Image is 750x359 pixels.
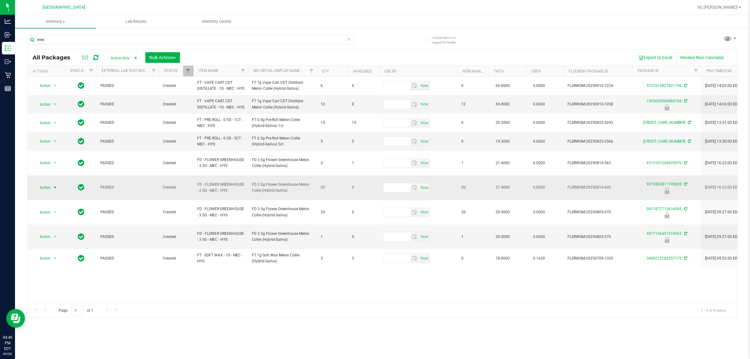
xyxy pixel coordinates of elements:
span: In Sync [78,159,84,167]
span: select [51,208,59,217]
span: FT - VAPE CART CDT DISTILLATE - 1G - MEC - HYS [197,98,244,110]
div: Actions [32,69,63,73]
span: Set Current date [419,100,430,109]
span: select [419,159,429,167]
span: [DATE] 09:27:00 EDT [705,234,740,240]
a: Filter [183,66,193,76]
a: Package ID [637,68,659,73]
span: 3 [352,255,376,261]
span: FD 3.5g Flower Greenhouse Melon Collie (Hybrid-Sativa) [252,231,313,243]
span: FLSRWGM-20250805-270 [567,234,629,240]
span: select [419,100,429,109]
span: 0.0000 [530,100,548,109]
span: FLSRWGM-20250814-602 [567,185,629,190]
span: select [410,119,419,127]
a: 9915503871709035 [647,182,682,186]
span: [DATE] 16:23:00 EDT [705,185,740,190]
span: FLSRWGM-20250709-1353 [567,255,629,261]
span: select [419,183,429,192]
a: 5727615827821796 [647,83,682,88]
span: Sync from Compliance System [683,161,687,165]
span: Created [163,185,190,190]
span: select [419,119,429,127]
span: [DATE] 13:50:00 EDT [705,139,740,144]
a: Status [164,68,177,73]
span: select [410,208,419,217]
span: select [410,100,419,109]
span: select [410,81,419,90]
span: select [51,183,59,192]
span: [DATE] 09:27:00 EDT [705,209,740,215]
span: In Sync [78,208,84,216]
span: 19.3000 [492,137,513,146]
button: Bulk Actions [145,52,180,63]
span: select [410,183,419,192]
span: 6 [321,83,344,89]
span: Set Current date [419,183,430,192]
a: [CREDIT_CARD_NUMBER] [643,120,685,125]
span: 0 [352,101,376,107]
span: 1 [461,160,485,166]
div: Launch Hold [632,188,702,194]
span: 6 [352,83,376,89]
span: PASSED [100,139,155,144]
span: In Sync [78,183,84,192]
span: [DATE] 09:52:00 EDT [705,255,740,261]
span: PASSED [100,234,155,240]
span: Action [34,137,51,146]
span: select [51,119,59,127]
span: select [410,232,419,241]
span: Inventory [15,19,96,24]
span: PASSED [100,209,155,215]
span: 0 [352,234,376,240]
span: 20.0000 [492,208,513,217]
a: CBD% [531,69,541,73]
span: FT - PRE-ROLL - 0.5G - 5CT - MEC - HYS [197,135,244,147]
a: External Lab Test Result [102,68,151,73]
div: Newly Received [632,212,702,218]
span: FD 3.5g Flower Greenhouse Melon Collie (Hybrid-Sativa) [252,157,313,169]
span: select [410,254,419,263]
a: 0405212282357175 [647,256,682,260]
span: select [51,232,59,241]
span: FT 1g Vape Cart CDT Distillate Melon Collie (Hybrid-Sativa) [252,80,313,92]
span: Action [34,183,51,192]
span: PASSED [100,185,155,190]
inline-svg: Analytics [5,18,11,24]
inline-svg: Inbound [5,32,11,38]
span: Created [163,101,190,107]
span: 5 [352,139,376,144]
span: Set Current date [419,232,430,241]
span: Action [34,81,51,90]
span: Set Current date [419,81,430,90]
a: Non-Available [462,69,490,73]
inline-svg: Retail [5,72,11,78]
span: FD - FLOWER GREENHOUSE - 3.5G - MEC - HYS [197,182,244,194]
input: 1 [72,306,83,315]
span: FLSRWGM-20250910-1058 [567,101,629,107]
span: FT 0.5g Pre-Roll Melon Collie (Hybrid-Sativa) 5ct [252,135,313,147]
span: PASSED [100,120,155,126]
span: 1 - 9 of 9 items [696,306,731,315]
span: [DATE] 16:23:00 EDT [705,160,740,166]
a: Sync Status [70,68,94,73]
span: FT 0.5g Pre-Roll Melon Collie (Hybrid-Sativa) 1ct [252,117,313,129]
span: 1 [352,160,376,166]
span: Created [163,255,190,261]
span: Sync from Compliance System [683,256,687,260]
span: Sync from Compliance System [683,182,687,186]
span: Set Current date [419,159,430,168]
span: 78.8000 [492,254,513,263]
span: PASSED [100,255,155,261]
span: 20 [321,185,344,190]
span: 20.2000 [492,118,513,127]
span: Set Current date [419,137,430,146]
span: FT - SOFT WAX - 1G - MEC - HYS [197,252,244,264]
span: 0.1630 [530,254,548,263]
span: FT 1g Vape Cart CDT Distillate Melon Collie (Hybrid-Sativa) [252,98,313,110]
span: FT - PRE-ROLL - 0.5G - 1CT - MEC - HYS [197,117,244,129]
a: Inventory [15,15,96,28]
span: Sync from Compliance System [683,83,687,88]
a: Inventory Counts [177,15,257,28]
button: Export to Excel [634,52,676,63]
